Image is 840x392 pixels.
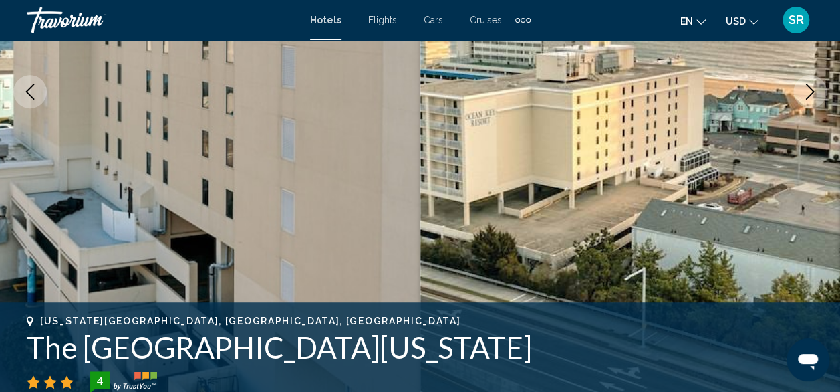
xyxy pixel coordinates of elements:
span: [US_STATE][GEOGRAPHIC_DATA], [GEOGRAPHIC_DATA], [GEOGRAPHIC_DATA] [40,316,460,326]
button: Change currency [726,11,758,31]
button: Extra navigation items [515,9,531,31]
button: Next image [793,75,827,108]
a: Cruises [470,15,502,25]
button: Change language [680,11,706,31]
span: SR [789,13,804,27]
a: Flights [368,15,397,25]
a: Hotels [310,15,341,25]
iframe: Button to launch messaging window [787,338,829,381]
span: en [680,16,693,27]
a: Travorium [27,7,297,33]
button: Previous image [13,75,47,108]
div: 4 [86,373,113,389]
h1: The [GEOGRAPHIC_DATA][US_STATE] [27,330,813,365]
a: Cars [424,15,443,25]
button: User Menu [779,6,813,34]
span: USD [726,16,746,27]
